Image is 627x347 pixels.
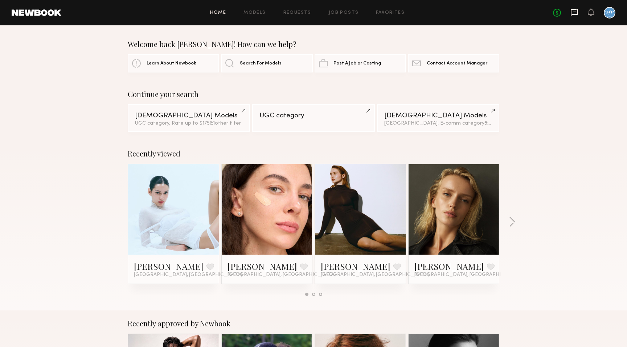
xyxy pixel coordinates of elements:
[321,272,429,278] span: [GEOGRAPHIC_DATA], [GEOGRAPHIC_DATA]
[243,11,266,15] a: Models
[384,121,492,126] div: [GEOGRAPHIC_DATA], E-comm category
[315,54,406,72] a: Post A Job or Casting
[377,104,499,132] a: [DEMOGRAPHIC_DATA] Models[GEOGRAPHIC_DATA], E-comm category&2other filters
[135,112,243,119] div: [DEMOGRAPHIC_DATA] Models
[128,40,499,49] div: Welcome back [PERSON_NAME]! How can we help?
[283,11,311,15] a: Requests
[128,90,499,99] div: Continue your search
[384,112,492,119] div: [DEMOGRAPHIC_DATA] Models
[484,121,519,126] span: & 2 other filter s
[259,112,367,119] div: UGC category
[128,54,219,72] a: Learn About Newbook
[128,149,499,158] div: Recently viewed
[321,260,390,272] a: [PERSON_NAME]
[221,54,312,72] a: Search For Models
[427,61,487,66] span: Contact Account Manager
[252,104,374,132] a: UGC category
[210,121,241,126] span: & 1 other filter
[414,272,522,278] span: [GEOGRAPHIC_DATA], [GEOGRAPHIC_DATA]
[135,121,243,126] div: UGC category, Rate up to $175
[134,260,204,272] a: [PERSON_NAME]
[333,61,381,66] span: Post A Job or Casting
[329,11,359,15] a: Job Posts
[128,319,499,328] div: Recently approved by Newbook
[147,61,196,66] span: Learn About Newbook
[210,11,226,15] a: Home
[134,272,242,278] span: [GEOGRAPHIC_DATA], [GEOGRAPHIC_DATA]
[240,61,282,66] span: Search For Models
[376,11,405,15] a: Favorites
[228,272,336,278] span: [GEOGRAPHIC_DATA], [GEOGRAPHIC_DATA]
[408,54,499,72] a: Contact Account Manager
[128,104,250,132] a: [DEMOGRAPHIC_DATA] ModelsUGC category, Rate up to $175&1other filter
[228,260,297,272] a: [PERSON_NAME]
[414,260,484,272] a: [PERSON_NAME]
